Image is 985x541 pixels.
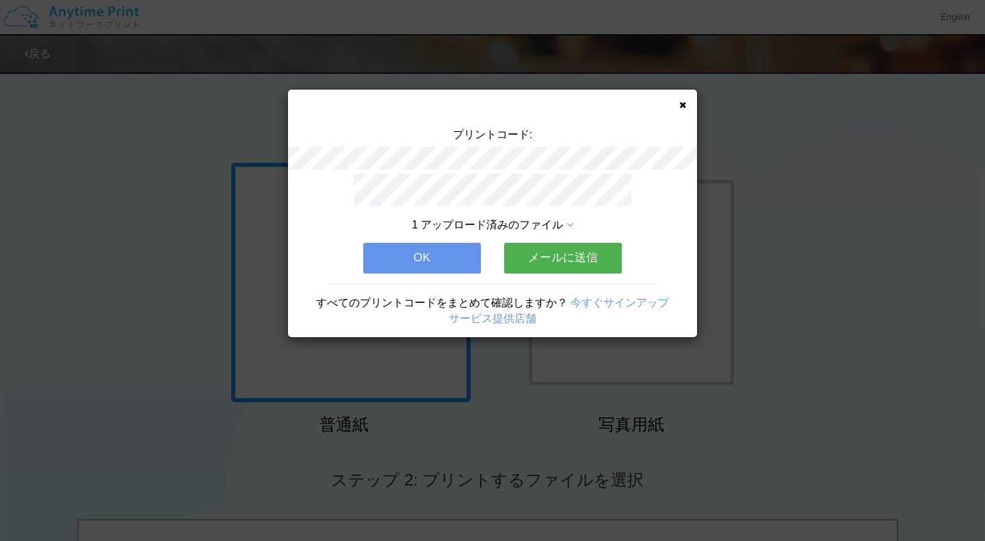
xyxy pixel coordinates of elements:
a: 今すぐサインアップ [570,297,669,308]
span: プリントコード: [453,129,532,140]
button: OK [363,243,481,273]
span: すべてのプリントコードをまとめて確認しますか？ [316,297,568,308]
button: メールに送信 [504,243,622,273]
span: 1 アップロード済みのファイル [412,219,563,230]
a: サービス提供店舗 [449,313,536,324]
